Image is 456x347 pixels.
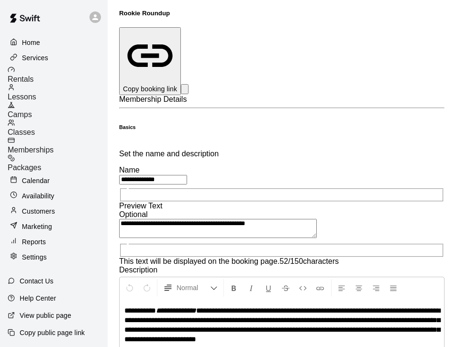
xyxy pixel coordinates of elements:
span: Rentals [8,75,33,83]
a: Lessons [8,84,108,101]
span: Camps [8,110,32,119]
p: Calendar [22,176,50,185]
span: Optional [119,210,148,218]
span: Memberships [8,146,54,154]
label: Description [119,266,157,274]
span: Rookie Roundup [119,10,170,17]
button: Right Align [368,279,384,296]
a: Customers [8,204,100,218]
button: Format Italics [243,279,259,296]
button: Undo [122,279,138,296]
button: Format Underline [260,279,277,296]
a: Calendar [8,173,100,188]
p: Marketing [22,222,52,231]
div: split button [119,27,445,95]
a: Marketing [8,219,100,234]
a: Camps [8,101,108,119]
button: Insert Code [295,279,311,296]
a: Services [8,51,100,65]
a: Home [8,35,100,50]
p: Set the name and description [119,150,445,158]
button: Copy booking link [119,27,181,95]
button: Formatting Options [159,279,222,296]
button: Format Bold [226,279,242,296]
span: Normal [177,283,210,293]
p: Availability [22,191,55,201]
p: Home [22,38,40,47]
span: Packages [8,163,41,172]
a: Reports [8,235,100,249]
span: This text will be displayed on the booking page. [119,257,279,265]
a: Packages [8,154,108,172]
p: View public page [20,311,71,320]
label: Preview Text [119,202,162,210]
button: Insert Link [312,279,328,296]
button: select merge strategy [181,84,189,94]
p: Services [22,53,48,63]
button: Redo [139,279,155,296]
span: Lessons [8,93,36,101]
label: Name [119,166,140,174]
button: Format Strikethrough [278,279,294,296]
p: Contact Us [20,276,54,286]
p: Help Center [20,293,56,303]
p: Copy booking link [123,84,177,94]
span: Classes [8,128,35,136]
p: Copy public page link [20,328,85,337]
a: Memberships [8,137,108,154]
button: Justify Align [385,279,401,296]
h6: Basics [119,124,136,130]
p: Reports [22,237,46,247]
a: Rentals [8,66,108,84]
a: Availability [8,189,100,203]
span: Membership Details [119,95,187,103]
p: Settings [22,252,47,262]
button: Left Align [334,279,350,296]
p: Customers [22,206,55,216]
a: Classes [8,119,108,137]
span: 52 / 150 characters [279,257,339,265]
a: Settings [8,250,100,264]
button: Center Align [351,279,367,296]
